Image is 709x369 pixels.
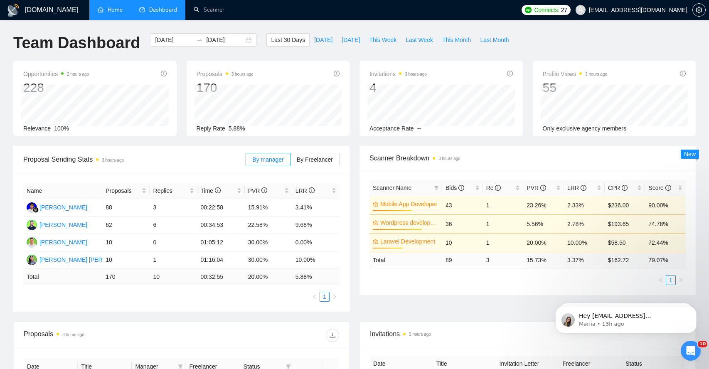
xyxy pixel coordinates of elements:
td: 10 [102,234,150,251]
td: 01:05:12 [197,234,245,251]
span: Last Week [406,35,433,44]
span: swap-right [196,37,203,43]
li: Next Page [330,292,340,302]
span: crown [373,201,379,207]
td: 6 [150,216,197,234]
td: 10 [150,269,197,285]
li: 1 [320,292,330,302]
td: 79.07 % [645,252,686,268]
td: 1 [483,214,524,233]
button: This Week [364,33,401,47]
li: Next Page [676,275,686,285]
td: 2.78% [564,214,605,233]
span: Last Month [480,35,509,44]
span: PVR [248,187,268,194]
a: AC[PERSON_NAME] [27,239,87,245]
span: Scanner Breakdown [369,153,686,163]
div: 4 [369,80,427,96]
span: filter [432,182,441,194]
td: 2.33% [564,196,605,214]
span: Re [486,184,501,191]
span: filter [434,185,439,190]
span: info-circle [495,185,501,191]
span: By Freelancer [297,156,333,163]
span: Acceptance Rate [369,125,414,132]
span: [DATE] [314,35,332,44]
img: upwork-logo.png [525,7,532,13]
div: [PERSON_NAME] [39,238,87,247]
td: 20.00% [523,233,564,252]
td: 20.00 % [245,269,292,285]
div: 55 [543,80,608,96]
td: $236.00 [605,196,645,214]
img: SS [27,255,37,265]
span: to [196,37,203,43]
span: -- [417,125,421,132]
a: FR[PERSON_NAME] [27,204,87,210]
button: right [330,292,340,302]
button: right [676,275,686,285]
td: 1 [150,251,197,269]
span: info-circle [334,71,340,76]
span: 10 [698,341,707,347]
span: Relevance [23,125,51,132]
td: 00:34:53 [197,216,245,234]
span: info-circle [309,187,315,193]
span: crown [373,239,379,244]
time: 3 hours ago [585,72,607,76]
td: 23.26% [523,196,564,214]
span: Reply Rate [197,125,225,132]
td: 89 [442,252,483,268]
td: $58.50 [605,233,645,252]
td: 9.68% [292,216,340,234]
td: 10 [442,233,483,252]
a: Mobile App Developer [380,199,437,209]
a: Laravel Development [380,237,437,246]
a: searchScanner [194,6,224,13]
span: LRR [567,184,586,191]
span: info-circle [161,71,167,76]
th: Name [23,183,102,199]
td: 43 [442,196,483,214]
td: 00:32:55 [197,269,245,285]
td: 30.00% [245,251,292,269]
td: 1 [483,233,524,252]
span: 5.88% [229,125,245,132]
td: 88 [102,199,150,216]
time: 2 hours ago [67,72,89,76]
button: left [310,292,320,302]
time: 3 hours ago [409,332,431,337]
span: info-circle [261,187,267,193]
button: [DATE] [310,33,337,47]
span: New [684,151,696,157]
input: Start date [155,35,193,44]
button: setting [692,3,706,17]
td: 3 [150,199,197,216]
td: 3.37 % [564,252,605,268]
span: [DATE] [342,35,360,44]
div: [PERSON_NAME] [PERSON_NAME] [39,255,137,264]
span: Proposals [106,186,140,195]
span: dashboard [139,7,145,12]
img: FR [27,202,37,213]
img: AC [27,237,37,248]
span: LRR [295,187,315,194]
a: SS[PERSON_NAME] [PERSON_NAME] [27,256,137,263]
li: Previous Page [310,292,320,302]
span: left [658,278,663,283]
span: Dashboard [149,6,177,13]
span: info-circle [507,71,513,76]
input: End date [206,35,244,44]
div: [PERSON_NAME] [39,203,87,212]
h1: Team Dashboard [13,33,140,53]
span: Invitations [369,69,427,79]
span: crown [373,220,379,226]
span: info-circle [215,187,221,193]
td: $193.65 [605,214,645,233]
button: left [656,275,666,285]
span: Connects: [534,5,559,15]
